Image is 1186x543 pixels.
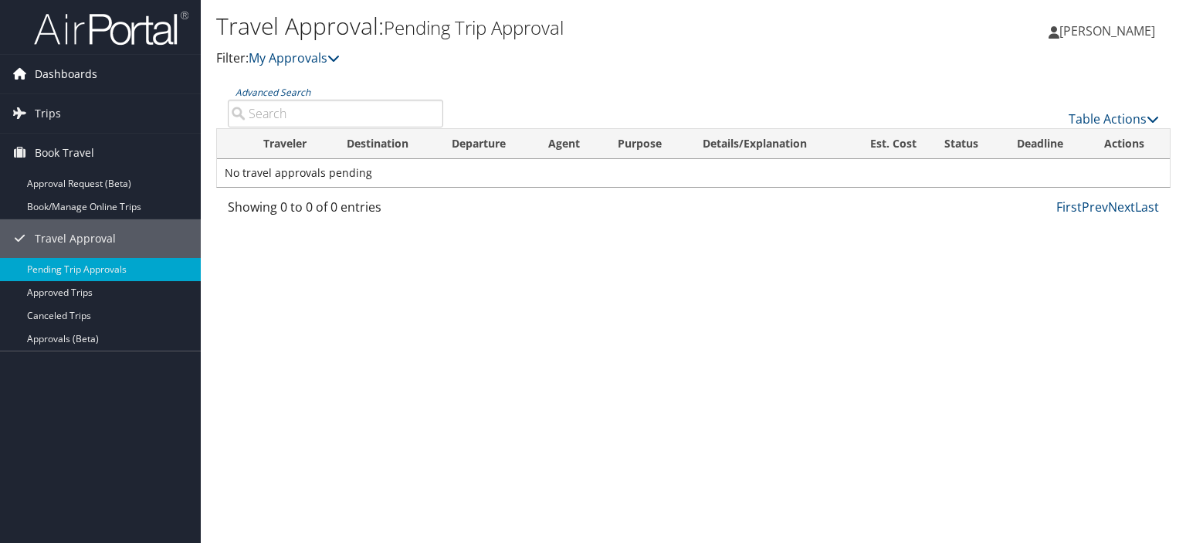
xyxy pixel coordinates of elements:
div: Showing 0 to 0 of 0 entries [228,198,443,224]
th: Destination: activate to sort column ascending [333,129,438,159]
th: Traveler: activate to sort column ascending [249,129,333,159]
h1: Travel Approval: [216,10,852,42]
th: Est. Cost: activate to sort column ascending [843,129,930,159]
a: Table Actions [1069,110,1159,127]
a: Next [1108,199,1135,216]
span: [PERSON_NAME] [1059,22,1155,39]
input: Advanced Search [228,100,443,127]
th: Status: activate to sort column ascending [930,129,1003,159]
small: Pending Trip Approval [384,15,564,40]
th: Details/Explanation [689,129,844,159]
span: Book Travel [35,134,94,172]
th: Deadline: activate to sort column descending [1003,129,1090,159]
a: Advanced Search [236,86,310,99]
td: No travel approvals pending [217,159,1170,187]
th: Agent [534,129,604,159]
th: Departure: activate to sort column ascending [438,129,534,159]
p: Filter: [216,49,852,69]
a: First [1056,199,1082,216]
a: Prev [1082,199,1108,216]
a: My Approvals [249,49,340,66]
a: [PERSON_NAME] [1049,8,1171,54]
th: Actions [1090,129,1170,159]
span: Dashboards [35,55,97,93]
span: Travel Approval [35,219,116,258]
a: Last [1135,199,1159,216]
th: Purpose [604,129,688,159]
img: airportal-logo.png [34,10,188,46]
span: Trips [35,94,61,133]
